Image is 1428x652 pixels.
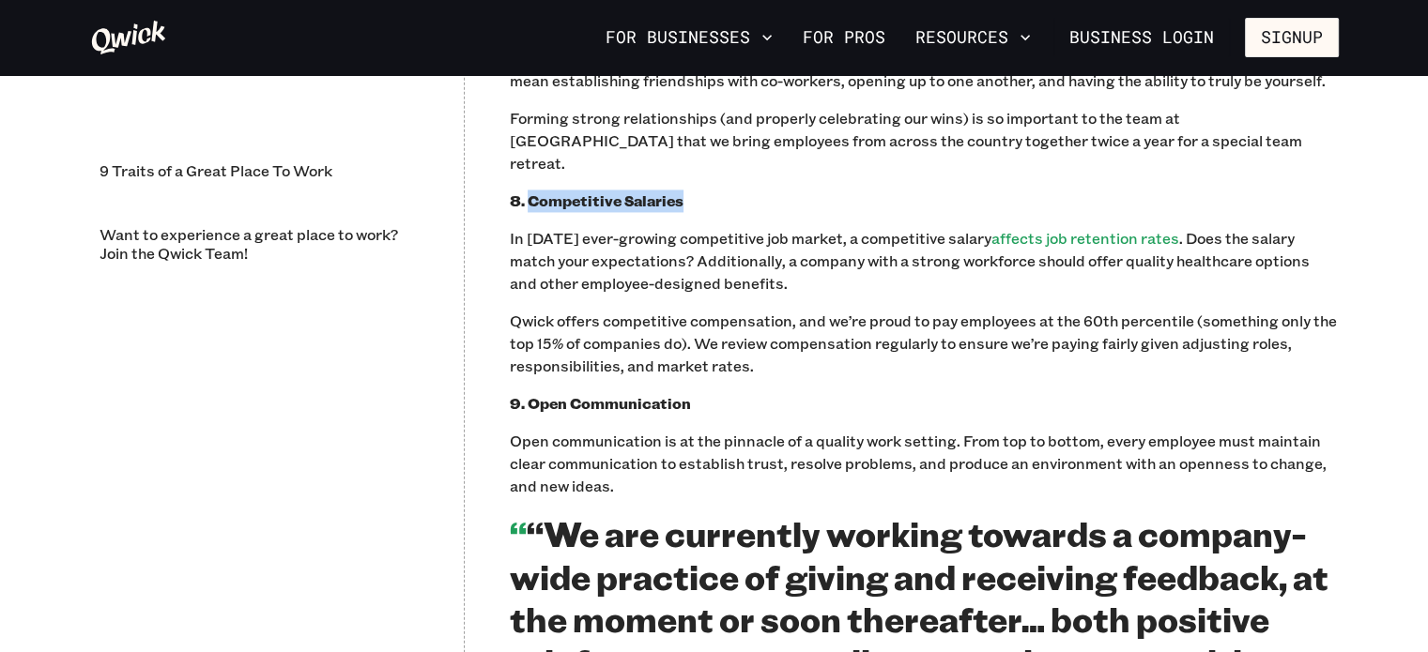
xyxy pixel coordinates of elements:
[510,430,1339,497] p: Open communication is at the pinnacle of a quality work setting. From top to bottom, every employ...
[90,210,419,278] li: Want to experience a great place to work? Join the Qwick Team!
[598,22,780,53] button: For Businesses
[510,190,683,210] b: 8. Competitive Salaries
[90,146,419,195] li: 9 Traits of a Great Place To Work
[510,227,1339,295] p: In [DATE] ever-growing competitive job market, a competitive salary . Does the salary match your ...
[991,228,1179,248] a: affects job retention rates
[795,22,893,53] a: For Pros
[510,107,1339,174] p: Forming strong relationships (and properly celebrating our wins) is so important to the team at [...
[1053,18,1230,57] a: Business Login
[908,22,1038,53] button: Resources
[510,393,691,413] b: 9. Open Communication
[510,310,1339,377] p: Qwick offers competitive compensation, and we’re proud to pay employees at the 60th percentile (s...
[1245,18,1339,57] button: Signup
[510,510,527,556] span: “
